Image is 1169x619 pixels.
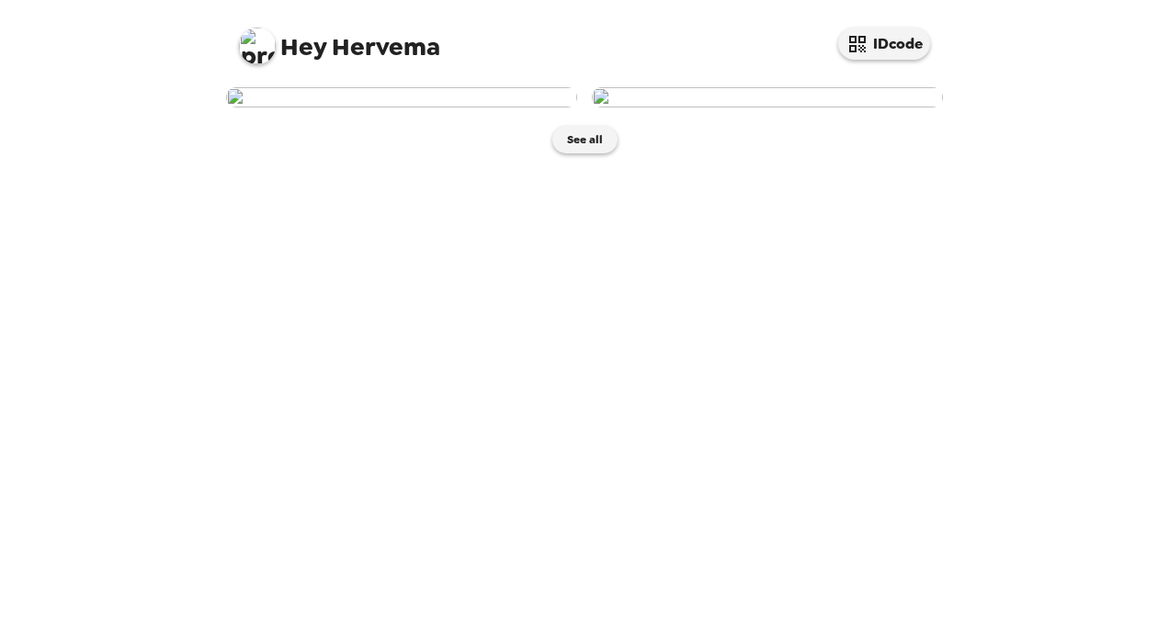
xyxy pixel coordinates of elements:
[838,28,930,60] button: IDcode
[592,87,943,107] img: user-272259
[239,18,440,60] span: Hervema
[280,30,326,63] span: Hey
[552,126,618,153] button: See all
[239,28,276,64] img: profile pic
[226,87,577,107] img: user-272281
